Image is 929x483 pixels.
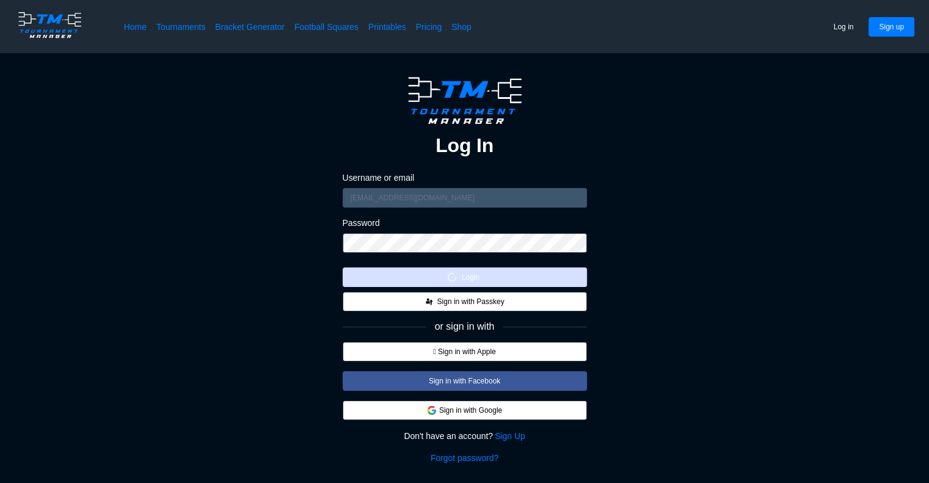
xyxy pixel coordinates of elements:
[343,371,587,391] button: Sign in with Facebook
[424,297,434,307] img: FIDO_Passkey_mark_A_black.dc59a8f8c48711c442e90af6bb0a51e0.svg
[343,292,587,311] button: Sign in with Passkey
[823,17,864,37] button: Log in
[124,21,147,33] a: Home
[215,21,285,33] a: Bracket Generator
[343,342,587,361] button:  Sign in with Apple
[416,21,442,33] a: Pricing
[435,321,495,332] span: or sign in with
[343,172,587,183] label: Username or email
[404,430,493,442] span: Don't have an account?
[368,21,406,33] a: Printables
[869,17,914,37] button: Sign up
[435,133,494,158] h2: Log In
[156,21,205,33] a: Tournaments
[343,401,587,420] button: Sign in with Google
[451,21,472,33] a: Shop
[401,73,528,128] img: logo.ffa97a18e3bf2c7d.png
[343,188,587,208] input: username or email
[15,10,85,40] img: logo.ffa97a18e3bf2c7d.png
[343,217,587,228] label: Password
[427,405,437,415] img: google.d7f092af888a54de79ed9c9303d689d7.svg
[431,452,498,464] a: Forgot password?
[294,21,359,33] a: Football Squares
[495,430,525,442] a: Sign Up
